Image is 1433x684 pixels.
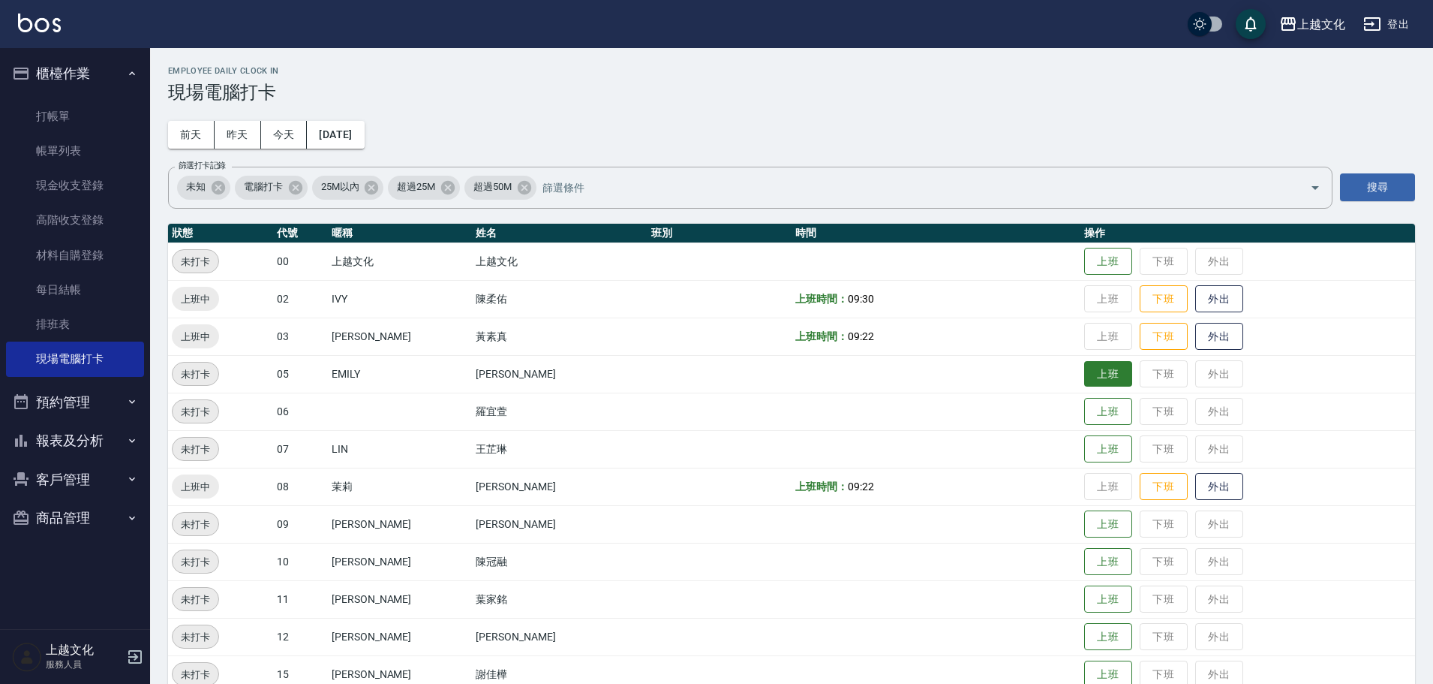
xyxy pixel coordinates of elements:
button: [DATE] [307,121,364,149]
a: 現金收支登錄 [6,168,144,203]
span: 超過50M [464,179,521,194]
span: 未打卡 [173,254,218,270]
p: 服務人員 [46,658,122,671]
button: 下班 [1140,285,1188,313]
td: [PERSON_NAME] [472,505,647,543]
th: 時間 [792,224,1080,243]
button: 上班 [1084,398,1132,426]
span: 未打卡 [173,592,218,607]
td: [PERSON_NAME] [328,580,472,618]
h2: Employee Daily Clock In [168,66,1415,76]
th: 狀態 [168,224,273,243]
td: 黃素真 [472,318,647,355]
td: 葉家銘 [472,580,647,618]
span: 未打卡 [173,517,218,532]
button: 上班 [1084,361,1132,387]
button: 預約管理 [6,383,144,422]
span: 09:22 [848,330,874,342]
td: [PERSON_NAME] [472,355,647,393]
h5: 上越文化 [46,643,122,658]
th: 操作 [1080,224,1415,243]
a: 現場電腦打卡 [6,342,144,376]
td: 00 [273,243,328,280]
th: 姓名 [472,224,647,243]
a: 帳單列表 [6,134,144,168]
button: save [1236,9,1266,39]
span: 09:30 [848,293,874,305]
a: 材料自購登錄 [6,238,144,273]
td: 11 [273,580,328,618]
div: 25M以內 [312,176,384,200]
span: 上班中 [172,479,219,495]
td: [PERSON_NAME] [328,543,472,580]
button: 上越文化 [1273,9,1351,40]
td: 09 [273,505,328,543]
button: 搜尋 [1340,173,1415,201]
span: 未打卡 [173,554,218,570]
td: 08 [273,468,328,505]
td: 12 [273,618,328,655]
button: 外出 [1195,473,1243,501]
a: 每日結帳 [6,273,144,307]
span: 未知 [177,179,215,194]
span: 超過25M [388,179,444,194]
td: 02 [273,280,328,318]
b: 上班時間： [795,481,848,493]
button: Open [1303,176,1327,200]
input: 篩選條件 [539,174,1284,200]
div: 上越文化 [1297,15,1345,34]
span: 上班中 [172,329,219,345]
td: 10 [273,543,328,580]
div: 未知 [177,176,230,200]
th: 暱稱 [328,224,472,243]
th: 班別 [647,224,792,243]
td: 羅宜萱 [472,393,647,430]
button: 今天 [261,121,308,149]
span: 電腦打卡 [235,179,292,194]
a: 高階收支登錄 [6,203,144,237]
img: Logo [18,14,61,32]
td: 茉莉 [328,468,472,505]
button: 上班 [1084,623,1132,651]
a: 打帳單 [6,99,144,134]
td: 上越文化 [472,243,647,280]
a: 排班表 [6,307,144,342]
th: 代號 [273,224,328,243]
td: LIN [328,430,472,468]
td: [PERSON_NAME] [472,468,647,505]
td: 陳冠融 [472,543,647,580]
button: 上班 [1084,586,1132,613]
span: 未打卡 [173,366,218,382]
div: 電腦打卡 [235,176,308,200]
span: 未打卡 [173,629,218,645]
button: 外出 [1195,285,1243,313]
button: 報表及分析 [6,421,144,460]
td: [PERSON_NAME] [328,618,472,655]
span: 上班中 [172,291,219,307]
td: 陳柔佑 [472,280,647,318]
b: 上班時間： [795,293,848,305]
div: 超過25M [388,176,460,200]
h3: 現場電腦打卡 [168,82,1415,103]
td: 上越文化 [328,243,472,280]
td: 05 [273,355,328,393]
img: Person [12,642,42,672]
span: 25M以內 [312,179,368,194]
label: 篩選打卡記錄 [179,160,226,171]
span: 未打卡 [173,441,218,457]
button: 前天 [168,121,215,149]
div: 超過50M [464,176,536,200]
button: 上班 [1084,511,1132,538]
button: 上班 [1084,548,1132,576]
button: 下班 [1140,323,1188,351]
span: 09:22 [848,481,874,493]
td: 03 [273,318,328,355]
td: 王芷琳 [472,430,647,468]
span: 未打卡 [173,667,218,682]
button: 上班 [1084,435,1132,463]
button: 櫃檯作業 [6,54,144,93]
button: 外出 [1195,323,1243,351]
td: [PERSON_NAME] [472,618,647,655]
button: 客戶管理 [6,460,144,499]
td: [PERSON_NAME] [328,505,472,543]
